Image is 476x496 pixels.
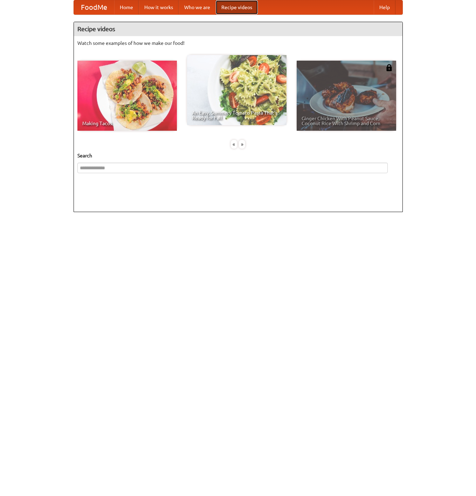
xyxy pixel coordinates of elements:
span: Making Tacos [82,121,172,126]
a: Home [114,0,139,14]
a: An Easy, Summery Tomato Pasta That's Ready for Fall [187,55,287,125]
div: » [239,140,245,149]
a: How it works [139,0,179,14]
a: FoodMe [74,0,114,14]
a: Who we are [179,0,216,14]
span: An Easy, Summery Tomato Pasta That's Ready for Fall [192,110,282,120]
img: 483408.png [386,64,393,71]
h4: Recipe videos [74,22,402,36]
p: Watch some examples of how we make our food! [77,40,399,47]
h5: Search [77,152,399,159]
a: Recipe videos [216,0,258,14]
div: « [231,140,237,149]
a: Help [374,0,395,14]
a: Making Tacos [77,61,177,131]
